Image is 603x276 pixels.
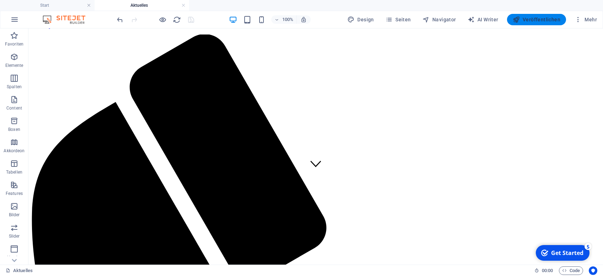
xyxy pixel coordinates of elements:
span: Mehr [575,16,597,23]
button: reload [172,15,181,24]
img: Editor Logo [41,15,94,24]
p: Header [7,255,21,260]
p: Favoriten [5,41,23,47]
p: Akkordeon [4,148,25,154]
button: Design [345,14,377,25]
span: Navigator [422,16,456,23]
div: Get Started 5 items remaining, 0% complete [4,3,58,18]
span: 00 00 [542,266,553,275]
div: Design (Strg+Alt+Y) [345,14,377,25]
span: Seiten [385,16,411,23]
button: Veröffentlichen [507,14,566,25]
button: Seiten [383,14,414,25]
p: Features [6,191,23,196]
a: Klick, um Auswahl aufzuheben. Doppelklick öffnet Seitenverwaltung [6,266,33,275]
span: Design [347,16,374,23]
h6: Session-Zeit [534,266,553,275]
button: Mehr [572,14,600,25]
p: Tabellen [6,169,22,175]
button: AI Writer [465,14,501,25]
button: Usercentrics [589,266,597,275]
span: AI Writer [468,16,498,23]
button: Klicke hier, um den Vorschau-Modus zu verlassen [158,15,167,24]
span: : [547,268,548,273]
p: Slider [9,233,20,239]
button: undo [116,15,124,24]
p: Content [6,105,22,111]
p: Elemente [5,63,23,68]
button: Navigator [420,14,459,25]
i: Rückgängig: Slider-Bilder bearbeiten (Strg+Z) [116,16,124,24]
h4: Aktuelles [95,1,189,9]
p: Spalten [7,84,22,90]
span: Veröffentlichen [513,16,560,23]
i: Bei Größenänderung Zoomstufe automatisch an das gewählte Gerät anpassen. [300,16,307,23]
div: Get Started [19,7,52,15]
button: Code [559,266,583,275]
div: 5 [53,1,60,8]
button: 100% [271,15,297,24]
span: Code [562,266,580,275]
i: Seite neu laden [173,16,181,24]
p: Boxen [8,127,20,132]
p: Bilder [9,212,20,218]
h6: 100% [282,15,293,24]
